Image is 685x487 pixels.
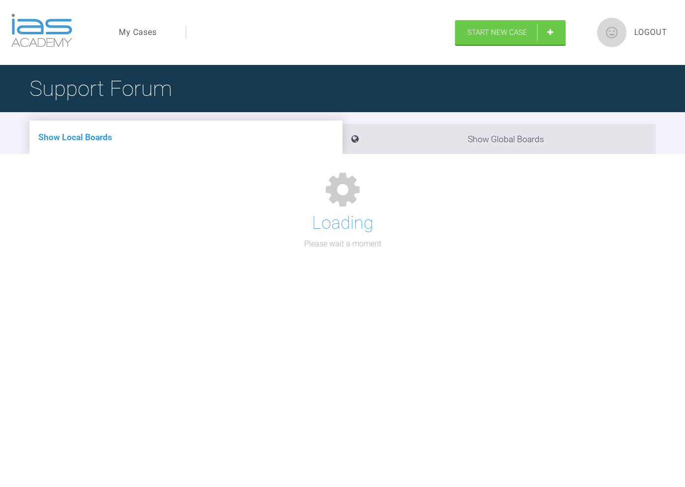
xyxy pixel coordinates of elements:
[312,209,373,238] h1: Loading
[304,238,381,250] p: Please wait a moment
[597,18,627,47] img: profile.png
[634,26,667,39] a: Logout
[29,121,342,154] li: Show Local Boards
[342,124,656,154] li: Show Global Boards
[29,71,172,106] h1: Support Forum
[467,28,527,37] span: Start New Case
[119,26,157,39] a: My Cases
[11,14,72,47] img: logo-light.3e3ef733.png
[455,20,566,45] a: Start New Case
